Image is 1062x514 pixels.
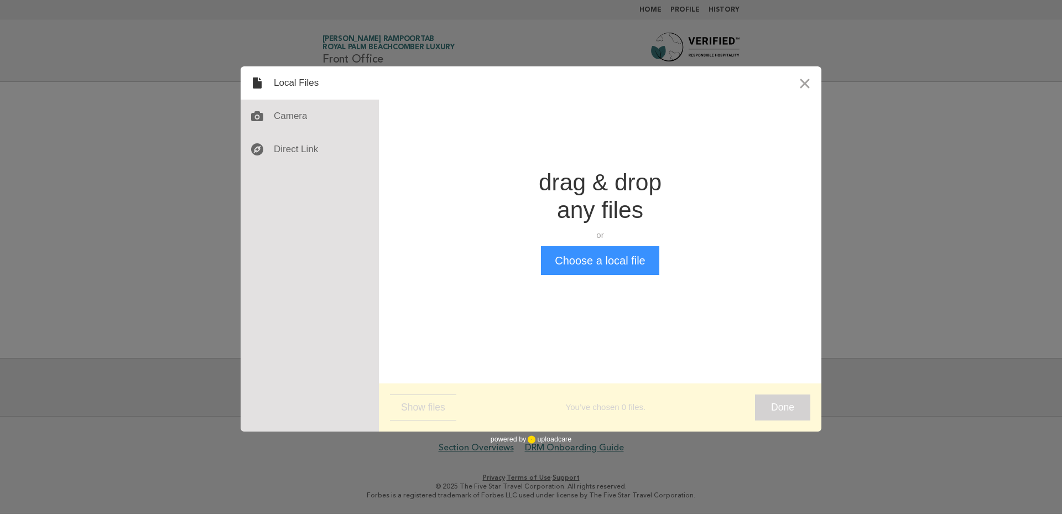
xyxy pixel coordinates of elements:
div: Camera [241,100,379,133]
button: Close [788,66,821,100]
a: uploadcare [526,435,571,444]
div: You’ve chosen 0 files. [456,402,755,413]
div: Local Files [241,66,379,100]
button: Done [755,394,810,420]
div: or [539,230,662,241]
div: Direct Link [241,133,379,166]
button: Show files [390,394,456,420]
div: powered by [491,432,571,448]
button: Choose a local file [541,246,659,275]
div: drag & drop any files [539,169,662,224]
